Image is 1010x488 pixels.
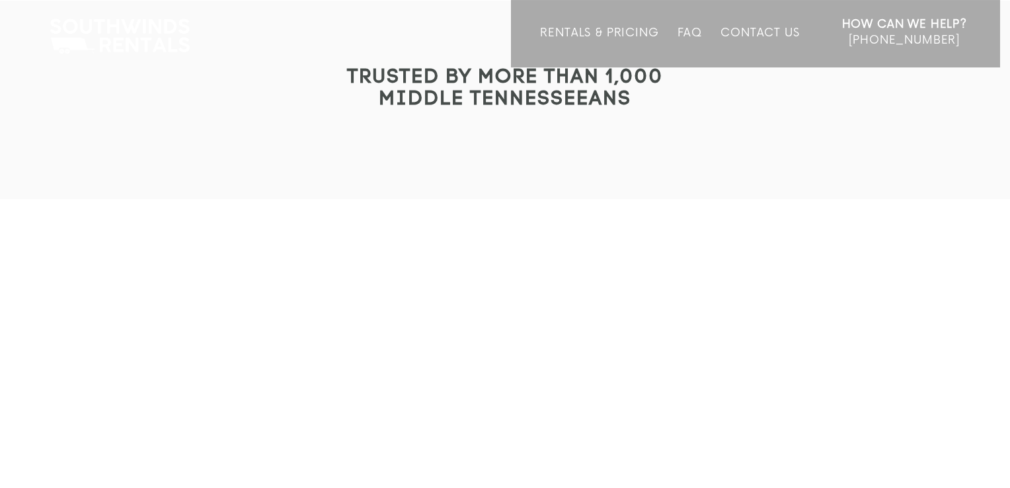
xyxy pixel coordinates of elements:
[720,26,799,67] a: Contact Us
[842,18,967,31] strong: How Can We Help?
[43,16,196,57] img: Southwinds Rentals Logo
[849,34,960,47] span: [PHONE_NUMBER]
[678,26,703,67] a: FAQ
[842,17,967,58] a: How Can We Help? [PHONE_NUMBER]
[540,26,658,67] a: Rentals & Pricing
